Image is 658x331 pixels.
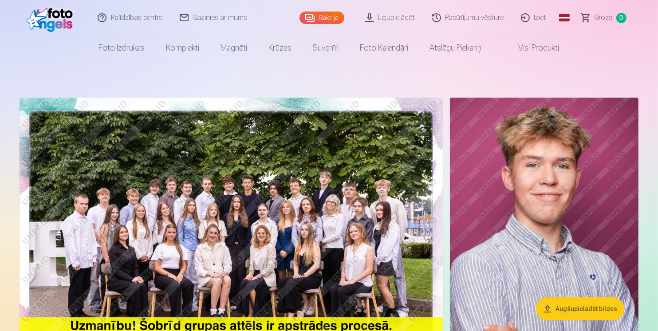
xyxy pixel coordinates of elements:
a: Visi produkti [494,35,570,60]
a: Magnēti [210,35,258,60]
span: Grozs [595,12,613,23]
a: Suvenīri [303,35,350,60]
a: Foto izdrukas [88,35,156,60]
button: Augšupielādēt bildes [536,297,624,320]
span: 0 [616,13,626,23]
img: /fa1 [27,4,78,32]
a: Atslēgu piekariņi [419,35,494,60]
a: Krūzes [258,35,303,60]
a: Foto kalendāri [350,35,419,60]
a: Komplekti [156,35,210,60]
a: Galerija [299,12,344,24]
